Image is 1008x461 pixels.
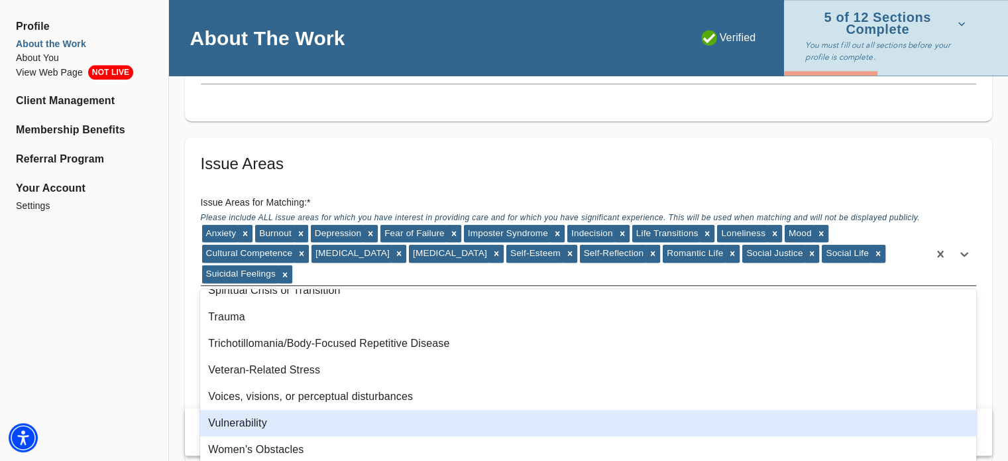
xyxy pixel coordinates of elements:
[16,65,152,80] li: View Web Page
[16,151,152,167] a: Referral Program
[201,153,976,174] h5: Issue Areas
[16,199,152,213] a: Settings
[16,51,152,65] a: About You
[380,225,447,242] div: Fear of Failure
[200,304,976,330] div: Trauma
[202,245,295,262] div: Cultural Competence
[202,225,239,242] div: Anxiety
[311,245,392,262] div: [MEDICAL_DATA]
[742,245,805,262] div: Social Justice
[580,245,646,262] div: Self-Reflection
[663,245,725,262] div: Romantic Life
[805,39,971,63] p: You must fill out all sections before your profile is complete.
[822,245,870,262] div: Social Life
[255,225,294,242] div: Burnout
[717,225,767,242] div: Loneliness
[88,65,133,80] span: NOT LIVE
[200,277,976,304] div: Spiritual Crisis or Transition
[506,245,563,262] div: Self-Esteem
[16,180,152,196] span: Your Account
[632,225,700,242] div: Life Transitions
[200,330,976,357] div: Trichotillomania/Body-Focused Repetitive Disease
[805,8,971,39] button: 5 of 12 Sections Complete
[201,196,976,210] h6: Issue Areas for Matching: *
[311,225,363,242] div: Depression
[200,357,976,383] div: Veteran-Related Stress
[785,225,814,242] div: Mood
[190,26,345,50] h4: About The Work
[16,65,152,80] a: View Web PageNOT LIVE
[202,265,278,283] div: Suicidal Feelings
[805,12,966,35] span: 5 of 12 Sections Complete
[16,37,152,51] a: About the Work
[16,93,152,109] a: Client Management
[200,383,976,410] div: Voices, visions, or perceptual disturbances
[9,423,38,452] div: Accessibility Menu
[567,225,615,242] div: Indecision
[409,245,489,262] div: [MEDICAL_DATA]
[16,19,152,34] span: Profile
[701,30,756,46] p: Verified
[200,410,976,436] div: Vulnerability
[16,122,152,138] a: Membership Benefits
[464,225,550,242] div: Imposter Syndrome
[201,213,920,225] span: Please include ALL issue areas for which you have interest in providing care and for which you ha...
